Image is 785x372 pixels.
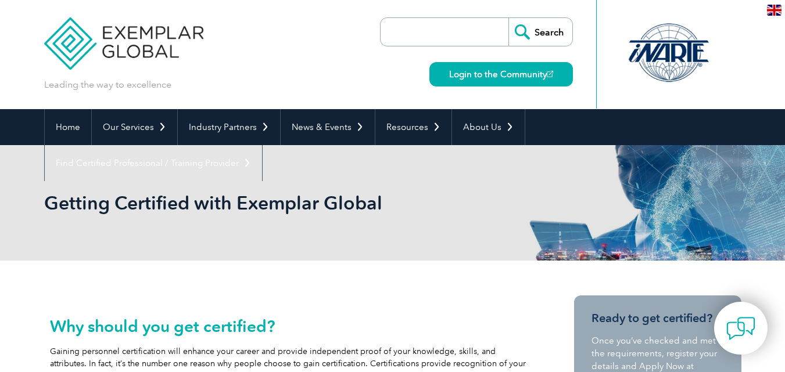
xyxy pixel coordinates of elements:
[45,145,262,181] a: Find Certified Professional / Training Provider
[726,314,755,343] img: contact-chat.png
[508,18,572,46] input: Search
[44,78,171,91] p: Leading the way to excellence
[178,109,280,145] a: Industry Partners
[547,71,553,77] img: open_square.png
[45,109,91,145] a: Home
[452,109,525,145] a: About Us
[44,192,490,214] h1: Getting Certified with Exemplar Global
[767,5,782,16] img: en
[429,62,573,86] a: Login to the Community
[50,317,526,335] h2: Why should you get certified?
[281,109,375,145] a: News & Events
[375,109,451,145] a: Resources
[592,311,724,326] h3: Ready to get certified?
[92,109,177,145] a: Our Services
